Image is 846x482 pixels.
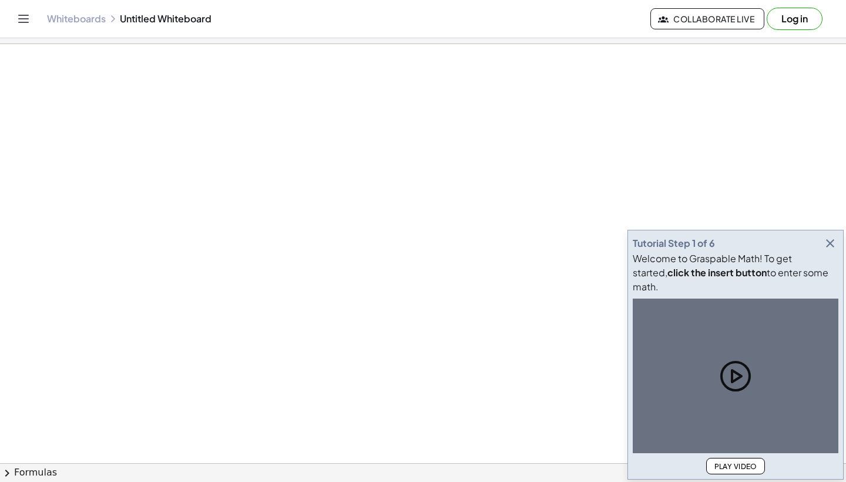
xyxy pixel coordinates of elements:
div: Tutorial Step 1 of 6 [633,236,715,250]
a: Whiteboards [47,13,106,25]
span: Collaborate Live [660,14,754,24]
span: Play Video [714,462,757,471]
button: Log in [767,8,822,30]
div: Welcome to Graspable Math! To get started, to enter some math. [633,252,838,294]
b: click the insert button [667,266,767,279]
button: Collaborate Live [650,8,764,29]
button: Play Video [706,458,765,474]
button: Toggle navigation [14,9,33,28]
